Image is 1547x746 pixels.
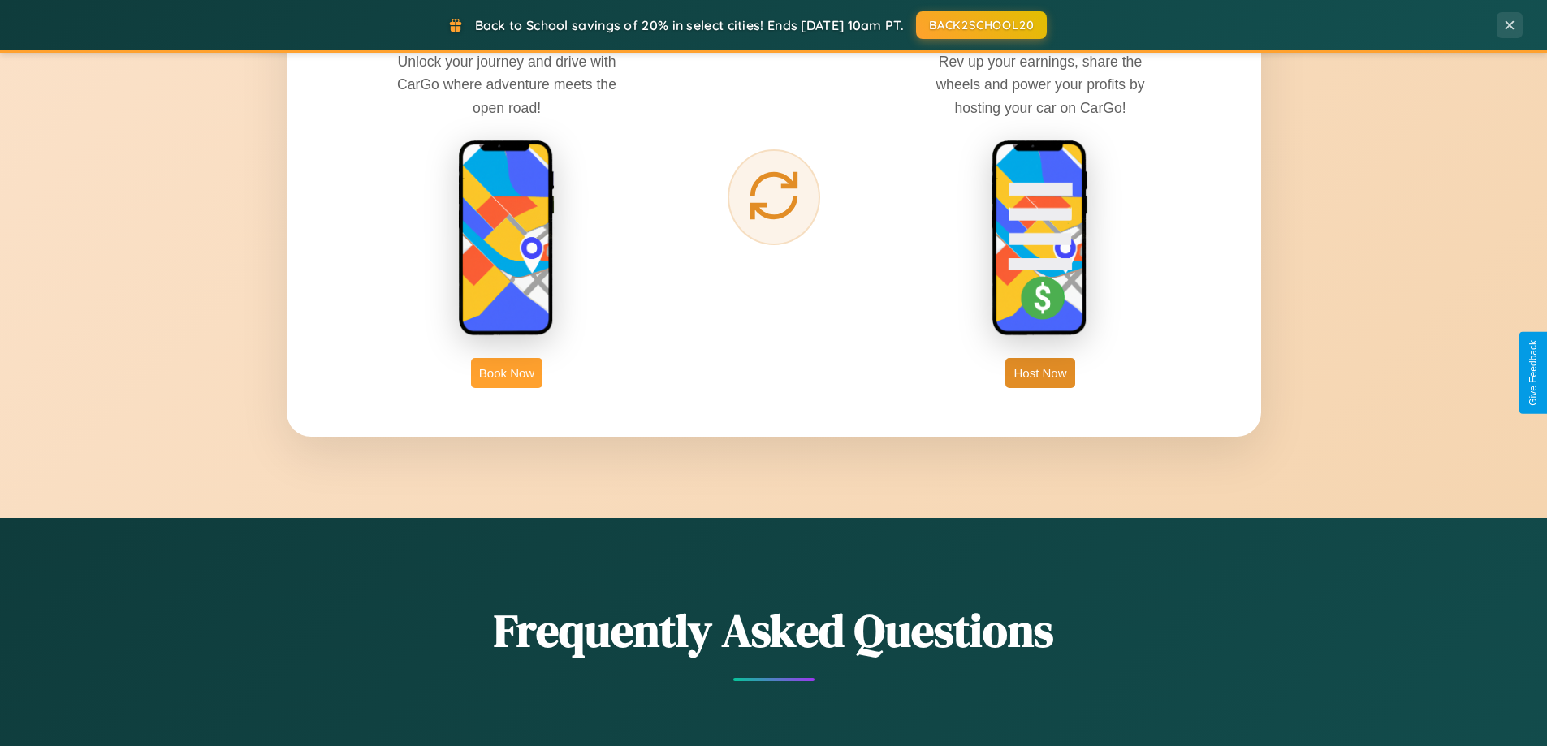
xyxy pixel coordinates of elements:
div: Give Feedback [1528,340,1539,406]
button: BACK2SCHOOL20 [916,11,1047,39]
img: host phone [992,140,1089,338]
span: Back to School savings of 20% in select cities! Ends [DATE] 10am PT. [475,17,904,33]
img: rent phone [458,140,555,338]
button: Host Now [1005,358,1074,388]
button: Book Now [471,358,542,388]
h2: Frequently Asked Questions [287,599,1261,662]
p: Rev up your earnings, share the wheels and power your profits by hosting your car on CarGo! [918,50,1162,119]
p: Unlock your journey and drive with CarGo where adventure meets the open road! [385,50,629,119]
